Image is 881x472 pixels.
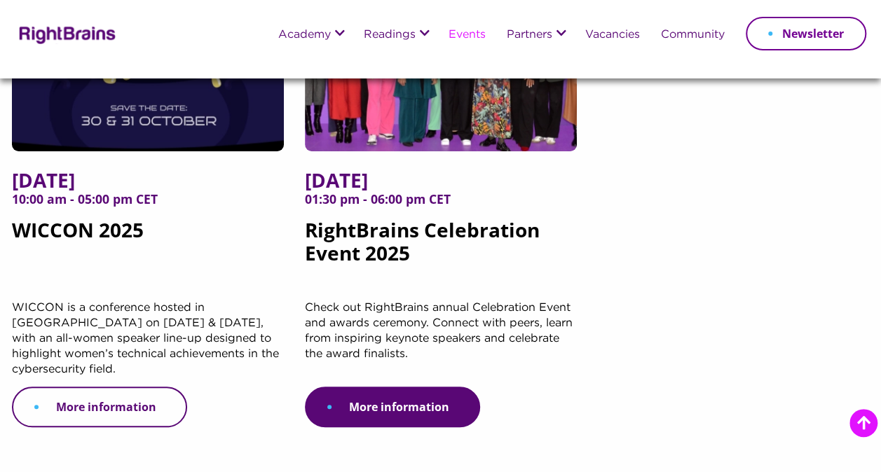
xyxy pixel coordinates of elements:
[585,29,640,41] a: Vacancies
[661,29,725,41] a: Community
[305,169,577,300] h5: RightBrains Celebration Event 2025
[305,192,577,219] span: 01:30 pm - 06:00 pm CET
[507,29,552,41] a: Partners
[305,169,577,192] span: [DATE]
[12,169,284,192] span: [DATE]
[305,387,480,427] a: More information
[15,24,116,44] img: Rightbrains
[12,387,187,427] a: More information
[746,17,866,50] a: Newsletter
[12,169,284,300] h5: WICCON 2025
[449,29,486,41] a: Events
[12,300,284,387] p: WICCON is a conference hosted in [GEOGRAPHIC_DATA] on [DATE] & [DATE], with an all-women speaker ...
[12,192,284,219] span: 10:00 am - 05:00 pm CET
[364,29,416,41] a: Readings
[305,300,577,387] p: Check out RightBrains annual Celebration Event and awards ceremony. Connect with peers, learn fro...
[278,29,331,41] a: Academy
